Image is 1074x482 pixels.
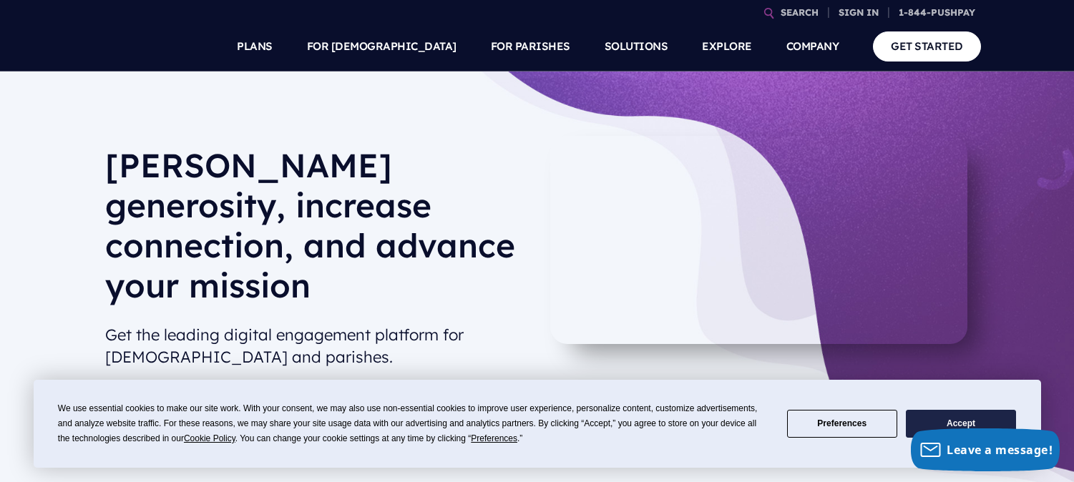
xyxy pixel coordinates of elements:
[873,31,981,61] a: GET STARTED
[491,21,570,72] a: FOR PARISHES
[34,380,1041,468] div: Cookie Consent Prompt
[702,21,752,72] a: EXPLORE
[58,401,770,446] div: We use essential cookies to make our site work. With your consent, we may also use non-essential ...
[105,145,526,317] h1: [PERSON_NAME] generosity, increase connection, and advance your mission
[105,318,526,374] h2: Get the leading digital engagement platform for [DEMOGRAPHIC_DATA] and parishes.
[786,21,839,72] a: COMPANY
[307,21,457,72] a: FOR [DEMOGRAPHIC_DATA]
[947,442,1053,458] span: Leave a message!
[605,21,668,72] a: SOLUTIONS
[184,433,235,443] span: Cookie Policy
[911,428,1060,471] button: Leave a message!
[471,433,517,443] span: Preferences
[906,410,1016,438] button: Accept
[787,410,897,438] button: Preferences
[237,21,273,72] a: PLANS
